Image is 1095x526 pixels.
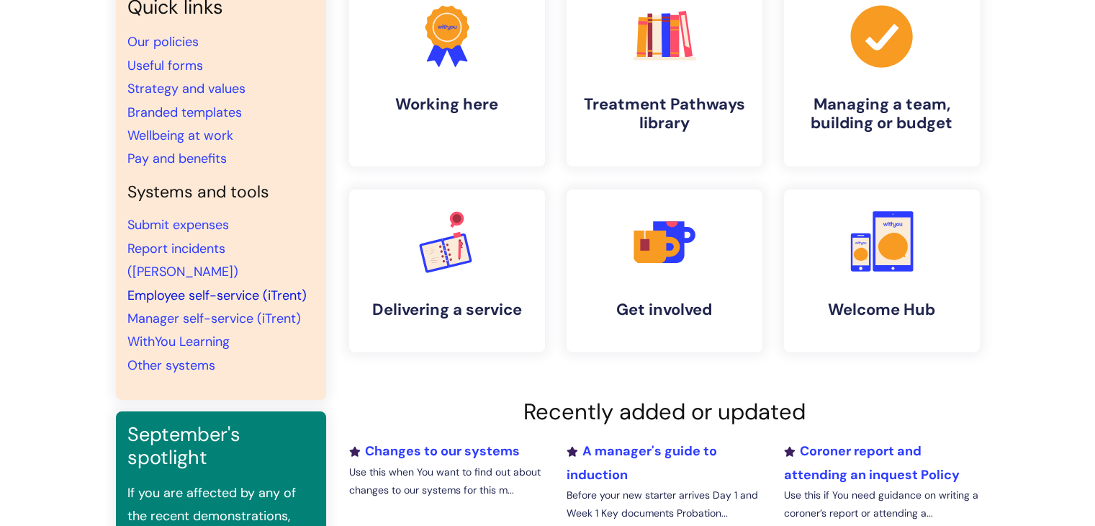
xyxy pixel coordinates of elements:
p: Use this when You want to find out about changes to our systems for this m... [349,463,545,499]
h4: Get involved [578,300,751,319]
a: Pay and benefits [127,150,227,167]
a: Employee self-service (iTrent) [127,287,307,304]
a: Wellbeing at work [127,127,233,144]
h2: Recently added or updated [349,398,980,425]
a: Report incidents ([PERSON_NAME]) [127,240,238,280]
h4: Welcome Hub [796,300,968,319]
h4: Working here [361,95,533,114]
a: Welcome Hub [784,190,980,352]
a: Get involved [567,190,762,352]
a: Submit expenses [127,216,229,233]
h4: Treatment Pathways library [578,95,751,133]
a: Changes to our systems [349,442,520,460]
a: Coroner report and attending an inquest Policy [783,442,959,483]
a: Our policies [127,33,199,50]
p: Before your new starter arrives Day 1 and Week 1 Key documents Probation... [566,486,762,522]
a: Manager self-service (iTrent) [127,310,301,327]
p: Use this if You need guidance on writing a coroner’s report or attending a... [783,486,979,522]
a: WithYou Learning [127,333,230,350]
h4: Delivering a service [361,300,533,319]
h4: Systems and tools [127,182,315,202]
a: Delivering a service [349,190,545,352]
a: Other systems [127,357,215,374]
a: Useful forms [127,57,203,74]
h4: Managing a team, building or budget [796,95,968,133]
h3: September's spotlight [127,423,315,470]
a: Strategy and values [127,80,245,97]
a: Branded templates [127,104,242,121]
a: A manager's guide to induction [566,442,716,483]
